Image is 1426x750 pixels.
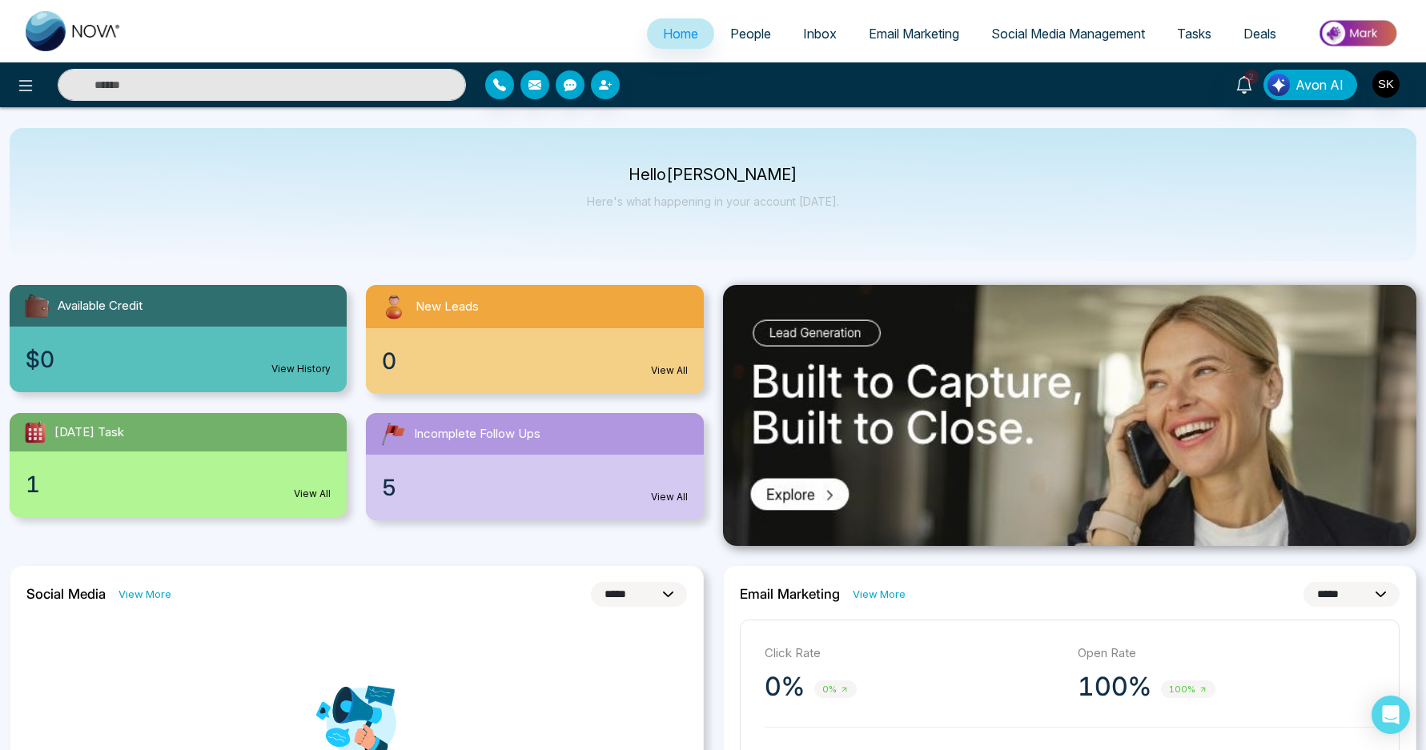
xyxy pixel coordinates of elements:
[1161,680,1215,699] span: 100%
[1078,671,1151,703] p: 100%
[118,587,171,602] a: View More
[271,362,331,376] a: View History
[1295,75,1344,94] span: Avon AI
[587,195,839,208] p: Here's what happening in your account [DATE].
[58,297,143,315] span: Available Credit
[356,413,713,520] a: Incomplete Follow Ups5View All
[853,18,975,49] a: Email Marketing
[723,285,1417,546] img: .
[869,26,959,42] span: Email Marketing
[651,490,688,504] a: View All
[294,487,331,501] a: View All
[765,671,805,703] p: 0%
[22,291,51,320] img: availableCredit.svg
[714,18,787,49] a: People
[1161,18,1227,49] a: Tasks
[1372,70,1400,98] img: User Avatar
[651,363,688,378] a: View All
[26,343,54,376] span: $0
[803,26,837,42] span: Inbox
[1372,696,1410,734] div: Open Intercom Messenger
[730,26,771,42] span: People
[379,291,409,322] img: newLeads.svg
[379,419,408,448] img: followUps.svg
[787,18,853,49] a: Inbox
[382,471,396,504] span: 5
[663,26,698,42] span: Home
[1177,26,1211,42] span: Tasks
[740,586,840,602] h2: Email Marketing
[382,344,396,378] span: 0
[853,587,906,602] a: View More
[647,18,714,49] a: Home
[414,425,540,443] span: Incomplete Follow Ups
[26,467,40,501] span: 1
[1300,15,1416,51] img: Market-place.gif
[1225,70,1263,98] a: 2
[416,298,479,316] span: New Leads
[1267,74,1290,96] img: Lead Flow
[1227,18,1292,49] a: Deals
[54,423,124,442] span: [DATE] Task
[991,26,1145,42] span: Social Media Management
[1243,26,1276,42] span: Deals
[765,644,1062,663] p: Click Rate
[26,586,106,602] h2: Social Media
[22,419,48,445] img: todayTask.svg
[1078,644,1375,663] p: Open Rate
[587,168,839,182] p: Hello [PERSON_NAME]
[26,11,122,51] img: Nova CRM Logo
[814,680,857,699] span: 0%
[356,285,713,394] a: New Leads0View All
[1244,70,1259,84] span: 2
[975,18,1161,49] a: Social Media Management
[1263,70,1357,100] button: Avon AI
